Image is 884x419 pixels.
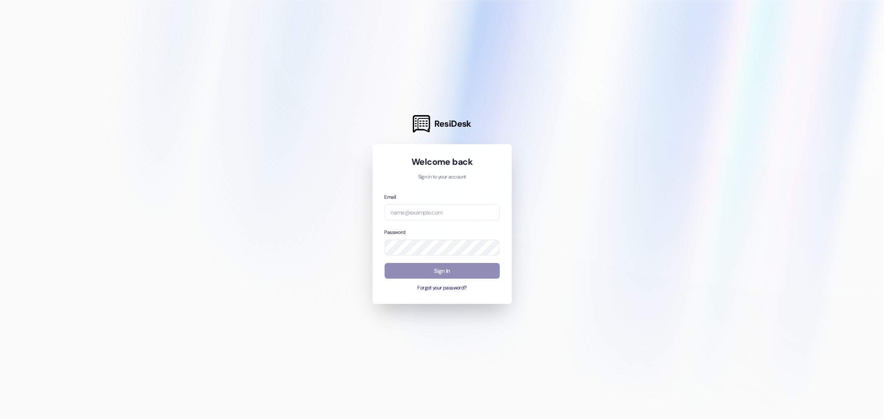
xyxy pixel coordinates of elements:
[434,118,471,130] span: ResiDesk
[385,156,500,168] h1: Welcome back
[413,115,430,132] img: ResiDesk Logo
[385,194,396,200] label: Email
[385,173,500,181] p: Sign in to your account
[385,263,500,279] button: Sign In
[385,284,500,292] button: Forgot your password?
[385,205,500,221] input: name@example.com
[385,229,406,236] label: Password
